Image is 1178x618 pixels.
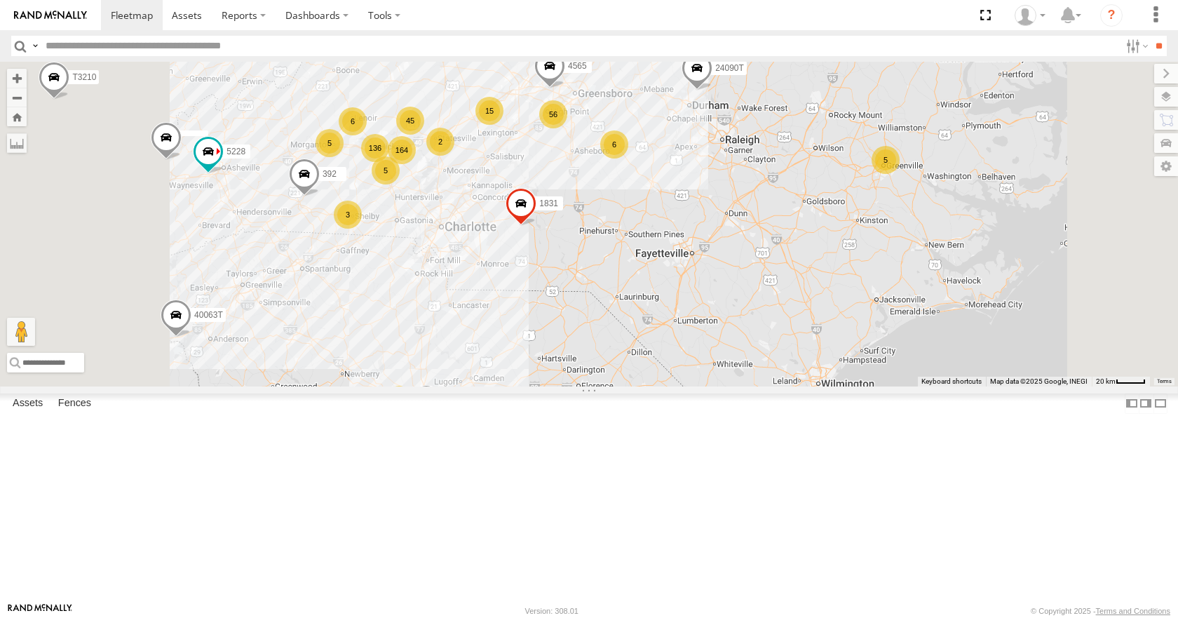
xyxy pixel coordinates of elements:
a: Visit our Website [8,604,72,618]
span: 20 km [1096,377,1116,385]
img: rand-logo.svg [14,11,87,20]
span: Map data ©2025 Google, INEGI [990,377,1088,385]
button: Drag Pegman onto the map to open Street View [7,318,35,346]
div: 3 [334,201,362,229]
a: Terms and Conditions [1096,607,1170,615]
div: © Copyright 2025 - [1031,607,1170,615]
label: Dock Summary Table to the Right [1139,394,1153,414]
label: Dock Summary Table to the Left [1125,394,1139,414]
label: Fences [51,394,98,414]
button: Zoom in [7,69,27,88]
div: 5 [316,129,344,157]
span: 40063T [194,310,223,320]
span: 1831 [539,199,558,208]
label: Assets [6,394,50,414]
button: Keyboard shortcuts [921,377,982,387]
div: 6 [600,130,628,159]
div: 136 [361,134,389,162]
span: 4565 [568,62,587,72]
span: 24090T [715,63,744,73]
div: 4 [385,386,413,414]
div: Todd Sigmon [1010,5,1050,26]
div: 15 [475,97,503,125]
button: Map Scale: 20 km per 39 pixels [1092,377,1150,387]
div: Version: 308.01 [525,607,578,615]
label: Measure [7,133,27,153]
label: Map Settings [1154,156,1178,176]
div: 45 [396,107,424,135]
div: 2 [426,128,454,156]
a: Terms (opens in new tab) [1157,378,1172,384]
span: T3210 [72,73,96,83]
div: 5 [872,146,900,174]
span: 392 [323,170,337,180]
button: Zoom Home [7,107,27,126]
span: 5228 [226,147,245,157]
div: 56 [539,100,567,128]
div: 164 [388,136,416,164]
button: Zoom out [7,88,27,107]
div: 5 [372,156,400,184]
label: Search Query [29,36,41,56]
label: Hide Summary Table [1153,394,1167,414]
i: ? [1100,4,1123,27]
div: 6 [339,107,367,135]
label: Search Filter Options [1121,36,1151,56]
